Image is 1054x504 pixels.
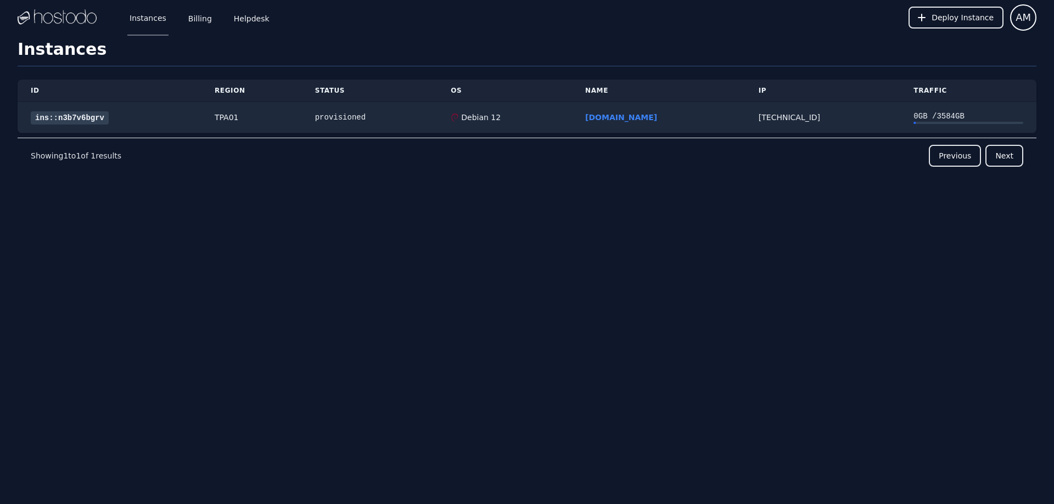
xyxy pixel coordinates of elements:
th: Traffic [900,80,1036,102]
span: 1 [76,151,81,160]
div: [TECHNICAL_ID] [759,112,888,123]
nav: Pagination [18,138,1036,173]
th: IP [745,80,901,102]
th: Region [201,80,302,102]
th: OS [438,80,572,102]
button: Next [985,145,1023,167]
th: Status [302,80,438,102]
a: ins::n3b7v6bgrv [31,111,109,124]
div: TPA01 [215,112,289,123]
img: Logo [18,9,97,26]
th: ID [18,80,201,102]
span: 1 [63,151,68,160]
div: 0 GB / 3584 GB [913,111,1023,122]
span: Deploy Instance [932,12,994,23]
div: provisioned [315,112,425,123]
span: 1 [91,151,96,160]
button: User menu [1010,4,1036,31]
span: AM [1016,10,1031,25]
th: Name [572,80,745,102]
a: [DOMAIN_NAME] [585,113,657,122]
p: Showing to of results [31,150,121,161]
div: Debian 12 [459,112,501,123]
img: Debian 12 [451,114,459,122]
button: Deploy Instance [909,7,1003,29]
button: Previous [929,145,981,167]
h1: Instances [18,39,1036,66]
